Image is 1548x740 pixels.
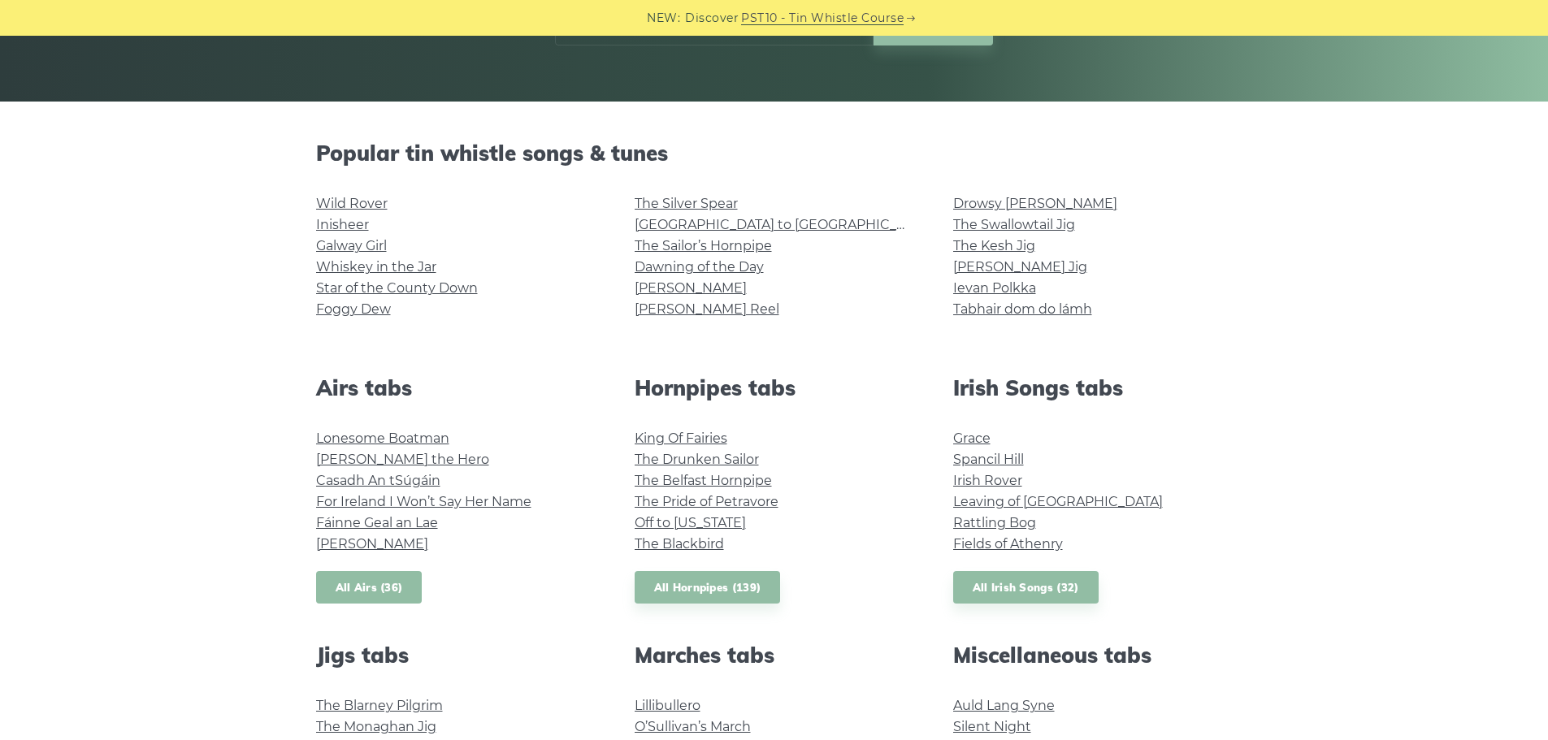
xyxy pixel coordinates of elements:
a: All Irish Songs (32) [953,571,1099,604]
a: Ievan Polkka [953,280,1036,296]
a: King Of Fairies [635,431,727,446]
a: Spancil Hill [953,452,1024,467]
a: The Drunken Sailor [635,452,759,467]
a: Auld Lang Syne [953,698,1055,713]
a: [PERSON_NAME] the Hero [316,452,489,467]
a: Off to [US_STATE] [635,515,746,530]
h2: Hornpipes tabs [635,375,914,400]
a: Galway Girl [316,238,387,253]
a: Fáinne Geal an Lae [316,515,438,530]
a: The Pride of Petravore [635,494,778,509]
a: The Belfast Hornpipe [635,473,772,488]
a: Whiskey in the Jar [316,259,436,275]
a: The Silver Spear [635,196,738,211]
a: Leaving of [GEOGRAPHIC_DATA] [953,494,1163,509]
h2: Popular tin whistle songs & tunes [316,141,1233,166]
a: [PERSON_NAME] Reel [635,301,779,317]
a: Lillibullero [635,698,700,713]
a: PST10 - Tin Whistle Course [741,9,904,28]
a: Grace [953,431,991,446]
a: Star of the County Down [316,280,478,296]
a: Wild Rover [316,196,388,211]
a: Silent Night [953,719,1031,734]
h2: Jigs tabs [316,643,596,668]
a: Foggy Dew [316,301,391,317]
a: All Hornpipes (139) [635,571,781,604]
a: [PERSON_NAME] [635,280,747,296]
a: All Airs (36) [316,571,423,604]
a: Inisheer [316,217,369,232]
a: Rattling Bog [953,515,1036,530]
a: The Sailor’s Hornpipe [635,238,772,253]
a: Fields of Athenry [953,536,1063,552]
a: Lonesome Boatman [316,431,449,446]
a: For Ireland I Won’t Say Her Name [316,494,531,509]
a: Dawning of the Day [635,259,764,275]
a: [PERSON_NAME] Jig [953,259,1087,275]
a: The Blarney Pilgrim [316,698,443,713]
a: The Swallowtail Jig [953,217,1075,232]
a: The Kesh Jig [953,238,1035,253]
a: Irish Rover [953,473,1022,488]
h2: Marches tabs [635,643,914,668]
a: O’Sullivan’s March [635,719,751,734]
h2: Miscellaneous tabs [953,643,1233,668]
a: Casadh An tSúgáin [316,473,440,488]
a: The Monaghan Jig [316,719,436,734]
h2: Irish Songs tabs [953,375,1233,400]
a: [PERSON_NAME] [316,536,428,552]
a: Tabhair dom do lámh [953,301,1092,317]
span: NEW: [647,9,680,28]
a: [GEOGRAPHIC_DATA] to [GEOGRAPHIC_DATA] [635,217,934,232]
a: The Blackbird [635,536,724,552]
a: Drowsy [PERSON_NAME] [953,196,1117,211]
span: Discover [685,9,739,28]
h2: Airs tabs [316,375,596,400]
